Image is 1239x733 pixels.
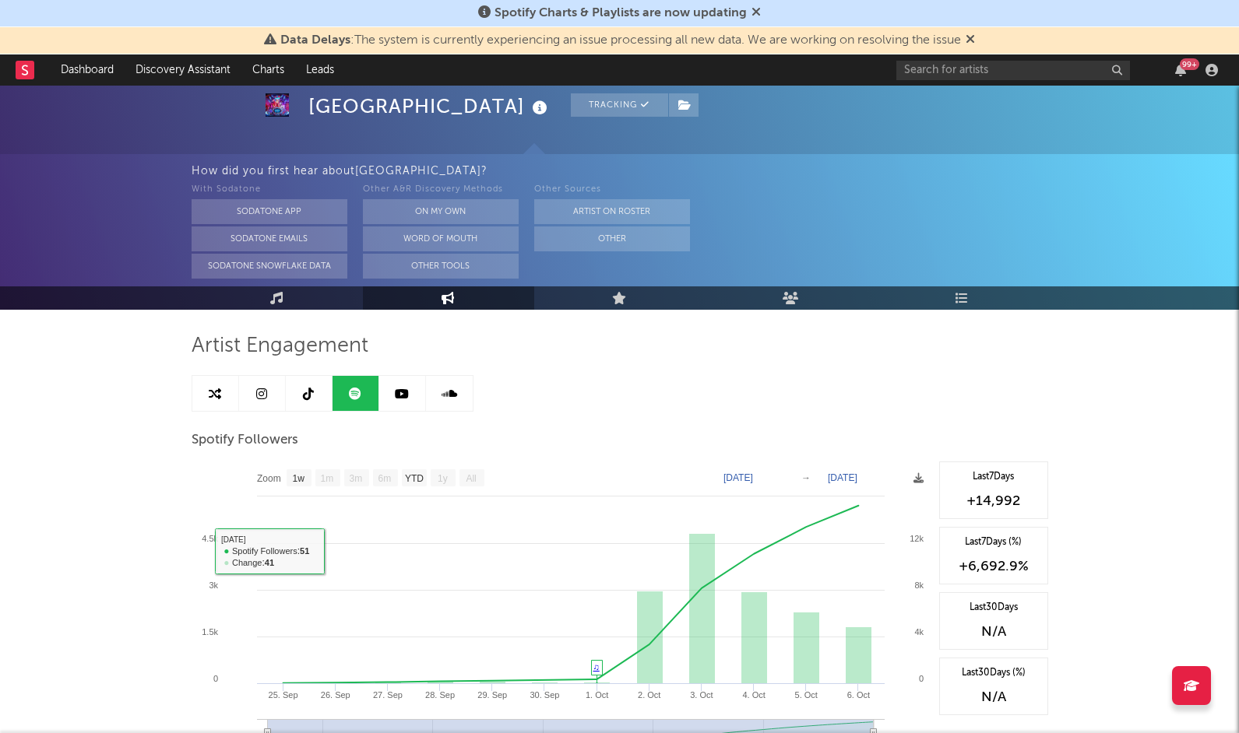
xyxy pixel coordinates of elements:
div: Other A&R Discovery Methods [363,181,519,199]
div: N/A [948,688,1040,707]
text: 1.5k [202,627,218,637]
text: 29. Sep [477,690,507,700]
text: 12k [910,534,924,543]
text: 6. Oct [847,690,869,700]
button: Tracking [571,93,668,117]
div: +6,692.9 % [948,557,1040,576]
span: Dismiss [751,7,761,19]
text: 0 [213,674,217,683]
button: Other Tools [363,254,519,279]
a: Charts [241,54,295,86]
text: 4. Oct [742,690,765,700]
span: Spotify Charts & Playlists are now updating [495,7,747,19]
text: 6m [378,473,391,484]
div: Last 30 Days [948,601,1040,615]
div: 99 + [1180,58,1199,70]
text: 1w [292,473,304,484]
text: 5. Oct [794,690,817,700]
text: 26. Sep [320,690,350,700]
text: 28. Sep [425,690,455,700]
button: On My Own [363,199,519,224]
div: With Sodatone [192,181,347,199]
text: 1y [438,473,448,484]
div: Last 7 Days (%) [948,535,1040,549]
a: Discovery Assistant [125,54,241,86]
text: 3k [209,580,218,590]
text: 0 [918,674,923,683]
button: Word Of Mouth [363,226,519,251]
text: 8k [914,580,924,590]
text: 4k [914,627,924,637]
text: 25. Sep [268,690,297,700]
span: Spotify Followers [192,431,298,450]
text: [DATE] [828,472,857,483]
text: 30. Sep [530,690,559,700]
span: Dismiss [966,34,975,47]
button: Other [534,226,690,251]
text: YTD [404,473,423,484]
span: Artist Engagement [192,337,368,356]
div: N/A [948,623,1040,641]
text: 3. Oct [690,690,713,700]
div: Other Sources [534,181,690,199]
span: Data Delays [280,34,350,47]
button: 99+ [1175,64,1186,76]
div: +14,992 [948,492,1040,510]
a: Dashboard [50,54,125,86]
text: 27. Sep [372,690,402,700]
a: Leads [295,54,345,86]
div: [GEOGRAPHIC_DATA] [308,93,551,119]
button: Sodatone Snowflake Data [192,254,347,279]
text: 4.5k [202,534,218,543]
text: 1m [320,473,333,484]
text: All [466,473,476,484]
text: → [801,472,811,483]
text: 3m [349,473,362,484]
input: Search for artists [896,61,1130,80]
button: Artist on Roster [534,199,690,224]
button: Sodatone App [192,199,347,224]
div: Last 30 Days (%) [948,666,1040,680]
text: Zoom [257,473,281,484]
text: 2. Oct [638,690,660,700]
div: Last 7 Days [948,470,1040,484]
text: [DATE] [723,472,753,483]
span: : The system is currently experiencing an issue processing all new data. We are working on resolv... [280,34,961,47]
text: 1. Oct [585,690,607,700]
a: ♫ [593,662,600,672]
button: Sodatone Emails [192,226,347,251]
